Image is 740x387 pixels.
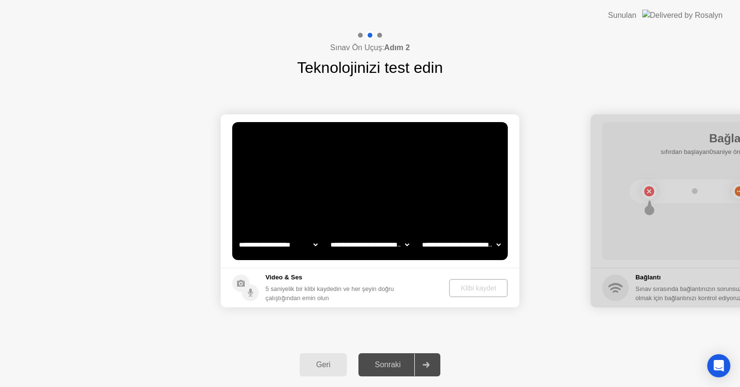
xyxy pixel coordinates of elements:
[707,354,730,377] div: Open Intercom Messenger
[361,360,414,369] div: Sonraki
[330,42,410,54] h4: Sınav Ön Uçuş:
[642,10,723,21] img: Delivered by Rosalyn
[265,273,394,282] h5: Video & Ses
[420,235,502,254] select: Available microphones
[265,284,394,303] div: 5 saniyelik bir klibi kaydedin ve her şeyin doğru çalıştığından emin olun
[329,235,411,254] select: Available speakers
[358,353,440,376] button: Sonraki
[237,235,319,254] select: Available cameras
[297,56,443,79] h1: Teknolojinizi test edin
[453,284,504,292] div: Klibi kaydet
[449,279,508,297] button: Klibi kaydet
[384,43,410,52] b: Adım 2
[300,353,347,376] button: Geri
[303,360,344,369] div: Geri
[608,10,636,21] div: Sunulan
